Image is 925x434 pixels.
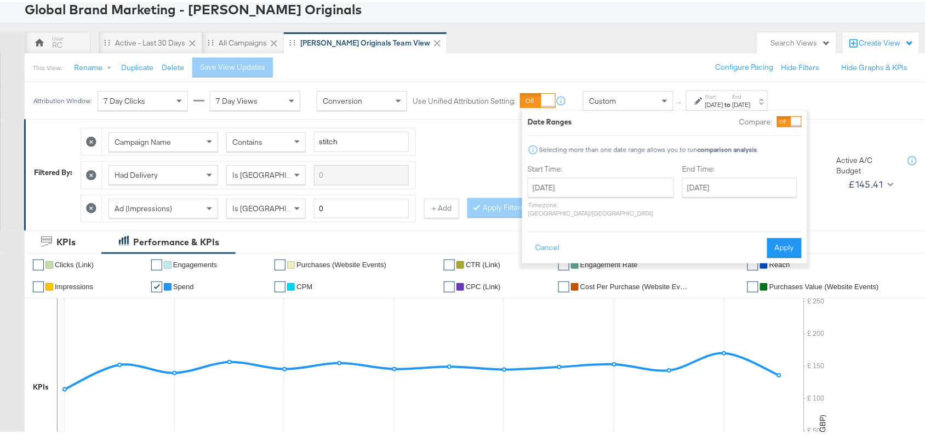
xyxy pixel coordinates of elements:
[682,162,802,172] label: End Time:
[162,60,184,71] button: Delete
[466,280,501,289] span: CPC (Link)
[275,279,286,290] a: ✔
[133,234,219,246] div: Performance & KPIs
[219,36,267,46] div: All Campaigns
[705,91,723,98] label: Start:
[844,173,896,191] button: £145.41
[528,199,674,215] p: Timezone: [GEOGRAPHIC_DATA]/[GEOGRAPHIC_DATA]
[275,257,286,268] a: ✔
[781,60,820,71] button: Hide Filters
[216,94,258,104] span: 7 Day Views
[859,36,914,47] div: Create View
[539,144,759,151] div: Selecting more than one date range allows you to run .
[300,36,430,46] div: [PERSON_NAME] Originals Team View
[739,115,773,125] label: Compare:
[733,91,751,98] label: End:
[314,196,409,217] input: Enter a number
[558,279,569,290] a: ✔
[723,98,733,106] strong: to
[115,201,172,211] span: Ad (Impressions)
[115,168,158,178] span: Had Delivery
[314,129,409,150] input: Enter a search term
[769,258,790,267] span: Reach
[837,153,897,173] div: Active A/C Budget
[33,95,92,103] div: Attribution Window:
[589,94,616,104] span: Custom
[33,61,62,70] div: This View:
[232,135,262,145] span: Contains
[733,98,751,107] div: [DATE]
[413,94,516,104] label: Use Unified Attribution Setting:
[173,258,217,267] span: Engagements
[296,280,312,289] span: CPM
[232,168,316,178] span: Is [GEOGRAPHIC_DATA]
[580,280,690,289] span: Cost Per Purchase (Website Events)
[296,258,386,267] span: Purchases (Website Events)
[698,143,757,151] strong: comparison analysis
[675,99,685,103] span: ↑
[323,94,362,104] span: Conversion
[115,36,185,46] div: Active - Last 30 Days
[66,56,123,76] button: Rename
[705,98,723,107] div: [DATE]
[842,60,908,71] button: Hide Graphs & KPIs
[466,258,500,267] span: CTR (Link)
[121,60,153,71] button: Duplicate
[232,201,316,211] span: Is [GEOGRAPHIC_DATA]
[33,279,44,290] a: ✔
[115,135,171,145] span: Campaign Name
[151,257,162,268] a: ✔
[767,236,802,256] button: Apply
[314,163,409,183] input: Enter a search term
[151,279,162,290] a: ✔
[771,36,831,46] div: Search Views
[173,280,194,289] span: Spend
[849,174,883,190] div: £145.41
[104,94,145,104] span: 7 Day Clicks
[56,234,76,246] div: KPIs
[104,37,110,43] div: Drag to reorder tab
[769,280,879,289] span: Purchases Value (Website Events)
[444,279,455,290] a: ✔
[747,279,758,290] a: ✔
[444,257,455,268] a: ✔
[55,258,94,267] span: Clicks (Link)
[208,37,214,43] div: Drag to reorder tab
[424,196,459,216] button: + Add
[528,115,572,125] div: Date Ranges
[747,257,758,268] a: ✔
[708,55,781,75] button: Configure Pacing
[34,165,72,176] div: Filtered By:
[528,236,567,256] button: Cancel
[52,38,62,48] div: RC
[580,258,638,267] span: Engagement Rate
[558,257,569,268] a: ✔
[33,380,49,390] div: KPIs
[528,162,674,172] label: Start Time:
[33,257,44,268] a: ✔
[55,280,93,289] span: Impressions
[289,37,295,43] div: Drag to reorder tab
